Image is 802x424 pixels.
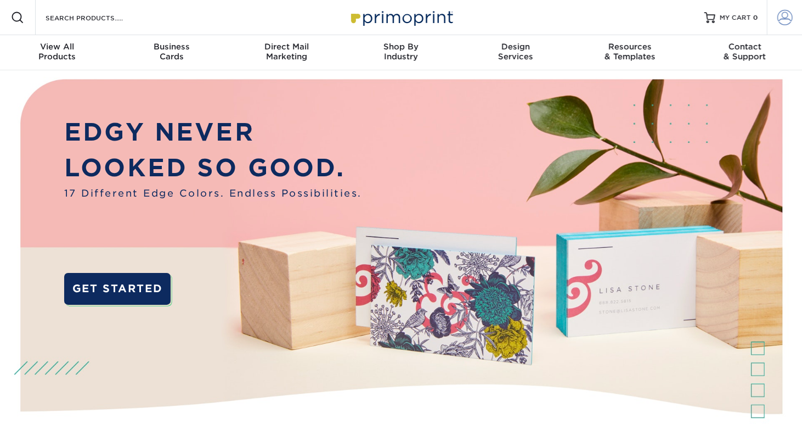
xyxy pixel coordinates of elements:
span: 17 Different Edge Colors. Endless Possibilities. [64,186,362,200]
div: Industry [344,42,459,62]
a: DesignServices [458,35,573,70]
div: & Support [687,42,802,62]
span: Shop By [344,42,459,52]
span: MY CART [720,13,751,23]
a: Shop ByIndustry [344,35,459,70]
img: Primoprint [346,5,456,29]
span: Business [115,42,229,52]
a: Direct MailMarketing [229,35,344,70]
div: Marketing [229,42,344,62]
span: Contact [687,42,802,52]
p: EDGY NEVER [64,114,362,150]
span: Direct Mail [229,42,344,52]
span: 0 [753,14,758,21]
a: BusinessCards [115,35,229,70]
input: SEARCH PRODUCTS..... [44,11,151,24]
a: GET STARTED [64,273,171,305]
a: Contact& Support [687,35,802,70]
div: Cards [115,42,229,62]
span: Resources [573,42,687,52]
div: & Templates [573,42,687,62]
div: Services [458,42,573,62]
span: Design [458,42,573,52]
a: Resources& Templates [573,35,687,70]
p: LOOKED SO GOOD. [64,150,362,186]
